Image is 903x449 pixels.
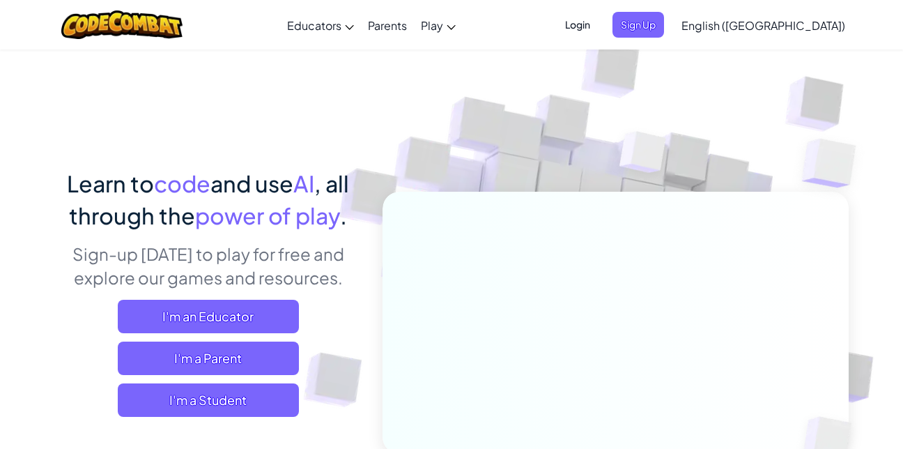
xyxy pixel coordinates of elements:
img: Overlap cubes [594,104,694,208]
img: Overlap cubes [774,105,895,222]
a: English ([GEOGRAPHIC_DATA]) [674,6,852,44]
p: Sign-up [DATE] to play for free and explore our games and resources. [54,242,362,289]
button: Sign Up [612,12,664,38]
span: Play [421,18,443,33]
span: Learn to [67,169,154,197]
span: code [154,169,210,197]
span: . [340,201,347,229]
a: Educators [280,6,361,44]
button: Login [557,12,599,38]
a: I'm a Parent [118,342,299,375]
button: I'm a Student [118,383,299,417]
a: I'm an Educator [118,300,299,333]
a: Play [414,6,463,44]
span: AI [293,169,314,197]
span: Educators [287,18,341,33]
span: English ([GEOGRAPHIC_DATA]) [681,18,845,33]
span: power of play [195,201,340,229]
a: Parents [361,6,414,44]
span: and use [210,169,293,197]
img: CodeCombat logo [61,10,183,39]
